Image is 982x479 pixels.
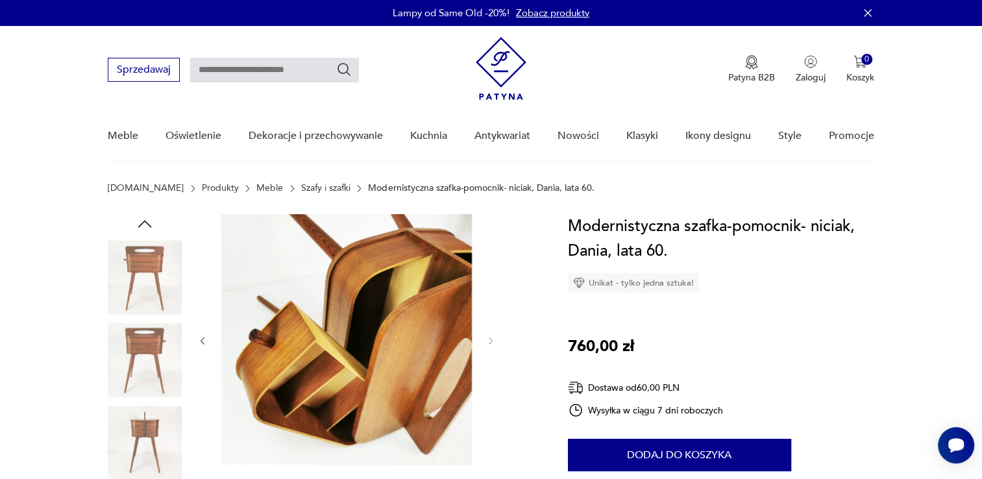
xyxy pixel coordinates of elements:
a: Antykwariat [474,111,530,161]
a: Sprzedawaj [108,66,180,75]
a: Promocje [829,111,874,161]
a: Style [778,111,802,161]
a: Oświetlenie [166,111,221,161]
a: Klasyki [626,111,658,161]
button: Szukaj [336,62,352,77]
a: Ikony designu [685,111,751,161]
button: Patyna B2B [728,55,775,84]
a: Nowości [558,111,599,161]
img: Ikona dostawy [568,380,583,396]
p: Zaloguj [796,71,826,84]
p: Lampy od Same Old -20%! [393,6,509,19]
img: Zdjęcie produktu Modernistyczna szafka-pomocnik- niciak, Dania, lata 60. [108,240,182,314]
a: Szafy i szafki [301,183,350,193]
p: Modernistyczna szafka-pomocnik- niciak, Dania, lata 60. [368,183,594,193]
img: Zdjęcie produktu Modernistyczna szafka-pomocnik- niciak, Dania, lata 60. [108,323,182,397]
a: Meble [108,111,138,161]
iframe: Smartsupp widget button [938,427,974,463]
div: Dostawa od 60,00 PLN [568,380,724,396]
a: Zobacz produkty [516,6,589,19]
button: 0Koszyk [846,55,874,84]
h1: Modernistyczna szafka-pomocnik- niciak, Dania, lata 60. [568,214,874,264]
a: [DOMAIN_NAME] [108,183,184,193]
div: Wysyłka w ciągu 7 dni roboczych [568,402,724,418]
div: Unikat - tylko jedna sztuka! [568,273,699,293]
img: Ikona medalu [745,55,758,69]
img: Zdjęcie produktu Modernistyczna szafka-pomocnik- niciak, Dania, lata 60. [221,214,472,465]
p: Patyna B2B [728,71,775,84]
p: 760,00 zł [568,334,634,359]
img: Ikonka użytkownika [804,55,817,68]
a: Meble [256,183,283,193]
button: Zaloguj [796,55,826,84]
a: Dekoracje i przechowywanie [249,111,383,161]
a: Ikona medaluPatyna B2B [728,55,775,84]
button: Dodaj do koszyka [568,439,791,471]
img: Ikona koszyka [853,55,866,68]
button: Sprzedawaj [108,58,180,82]
p: Koszyk [846,71,874,84]
img: Patyna - sklep z meblami i dekoracjami vintage [476,37,526,100]
div: 0 [861,54,872,65]
a: Produkty [202,183,239,193]
a: Kuchnia [410,111,447,161]
img: Ikona diamentu [573,277,585,289]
